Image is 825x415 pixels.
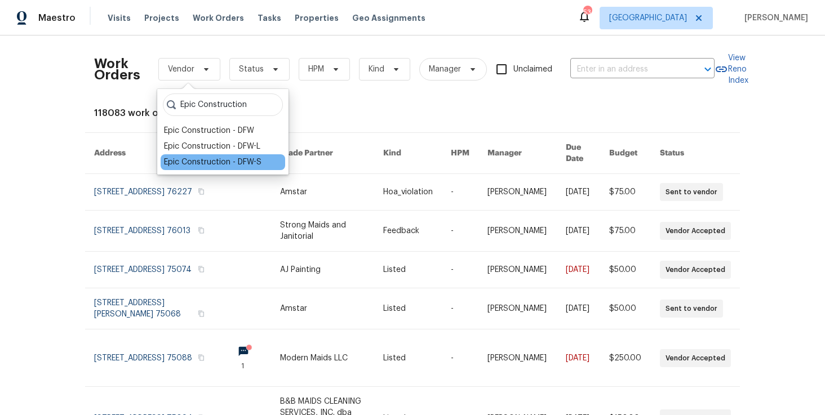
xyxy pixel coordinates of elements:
[740,12,808,24] span: [PERSON_NAME]
[308,64,324,75] span: HPM
[369,64,384,75] span: Kind
[196,352,206,363] button: Copy Address
[374,288,442,329] td: Listed
[478,174,557,211] td: [PERSON_NAME]
[374,329,442,387] td: Listed
[271,133,374,174] th: Trade Partner
[374,133,442,174] th: Kind
[196,225,206,235] button: Copy Address
[352,12,425,24] span: Geo Assignments
[94,108,731,119] div: 118083 work orders
[94,58,140,81] h2: Work Orders
[196,264,206,274] button: Copy Address
[196,309,206,319] button: Copy Address
[478,329,557,387] td: [PERSON_NAME]
[570,61,683,78] input: Enter in an address
[442,252,478,288] td: -
[271,288,374,329] td: Amstar
[258,14,281,22] span: Tasks
[239,64,264,75] span: Status
[144,12,179,24] span: Projects
[295,12,339,24] span: Properties
[442,288,478,329] td: -
[374,211,442,252] td: Feedback
[715,52,748,86] a: View Reno Index
[164,141,260,152] div: Epic Construction - DFW-L
[609,12,687,24] span: [GEOGRAPHIC_DATA]
[583,7,591,18] div: 53
[38,12,76,24] span: Maestro
[374,252,442,288] td: Listed
[164,157,261,168] div: Epic Construction - DFW-S
[271,252,374,288] td: AJ Painting
[442,211,478,252] td: -
[651,133,740,174] th: Status
[442,329,478,387] td: -
[429,64,461,75] span: Manager
[478,288,557,329] td: [PERSON_NAME]
[271,174,374,211] td: Amstar
[478,133,557,174] th: Manager
[700,61,716,77] button: Open
[85,133,215,174] th: Address
[108,12,131,24] span: Visits
[478,211,557,252] td: [PERSON_NAME]
[271,329,374,387] td: Modern Maids LLC
[442,174,478,211] td: -
[196,186,206,197] button: Copy Address
[164,125,254,136] div: Epic Construction - DFW
[374,174,442,211] td: Hoa_violation
[193,12,244,24] span: Work Orders
[513,64,552,75] span: Unclaimed
[442,133,478,174] th: HPM
[557,133,600,174] th: Due Date
[478,252,557,288] td: [PERSON_NAME]
[600,133,651,174] th: Budget
[168,64,194,75] span: Vendor
[271,211,374,252] td: Strong Maids and Janitorial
